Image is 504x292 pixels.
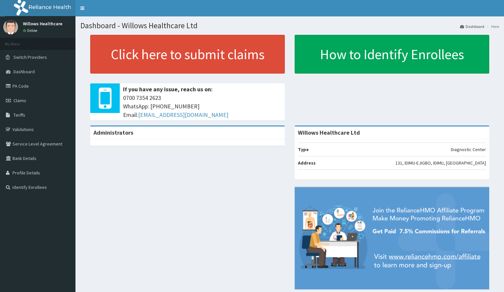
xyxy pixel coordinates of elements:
p: Willows Healthcare [23,21,62,26]
p: 131, IDIMU-EJIGBO, IDIMU, [GEOGRAPHIC_DATA] [395,160,486,166]
span: Switch Providers [13,54,47,60]
li: Here [485,24,499,29]
span: Dashboard [13,69,35,75]
span: Claims [13,98,26,103]
span: 0700 7354 2623 WhatsApp: [PHONE_NUMBER] Email: [123,94,282,119]
img: provider-team-banner.png [295,187,489,289]
a: Click here to submit claims [90,35,285,74]
span: Tariffs [13,112,25,118]
b: Type [298,146,309,152]
a: How to Identify Enrollees [295,35,489,74]
strong: Willows Healthcare Ltd [298,129,360,136]
a: Online [23,28,39,33]
b: If you have any issue, reach us on: [123,85,213,93]
h1: Dashboard - Willows Healthcare Ltd [80,21,499,30]
b: Administrators [94,129,133,136]
b: Address [298,160,316,166]
a: Dashboard [460,24,484,29]
p: Diagnostic Center [451,146,486,153]
img: User Image [3,20,18,34]
a: [EMAIL_ADDRESS][DOMAIN_NAME] [138,111,228,119]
